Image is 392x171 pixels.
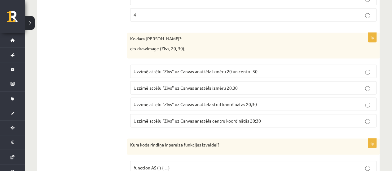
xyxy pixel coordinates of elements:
[365,119,370,124] input: Uzzīmē attēlu "Zivs" uz Canvas ar attēla centru koordinātās 20;30
[365,102,370,107] input: Uzzīmē attēlu "Zivs" uz Canvas ar attēla stūri koordinātās 20;30
[134,68,258,74] span: Uzzīmē attēlu "Zivs" uz Canvas ar attēla izmēru 20 un centru 30
[130,36,346,42] p: Ko dara [PERSON_NAME]?:
[134,118,261,123] span: Uzzīmē attēlu "Zivs" uz Canvas ar attēla centru koordinātās 20;30
[368,32,377,42] p: 1p
[130,142,346,148] p: Kura koda rindiņa ir pareiza funkcijas izveidei?
[365,166,370,171] input: function AS ( ) { ....}
[365,70,370,74] input: Uzzīmē attēlu "Zivs" uz Canvas ar attēla izmēru 20 un centru 30
[7,11,25,26] a: Rīgas 1. Tālmācības vidusskola
[130,46,346,52] p: ctx.drawImage (Zivs, 20, 30);
[134,101,257,107] span: Uzzīmē attēlu "Zivs" uz Canvas ar attēla stūri koordinātās 20;30
[365,13,370,18] input: 4
[368,138,377,148] p: 1p
[134,164,170,170] span: function AS ( ) { ....}
[134,85,238,90] span: Uzzīmē attēlu "Zivs" uz Canvas ar attēla izmēru 20,30
[134,12,136,17] span: 4
[365,86,370,91] input: Uzzīmē attēlu "Zivs" uz Canvas ar attēla izmēru 20,30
